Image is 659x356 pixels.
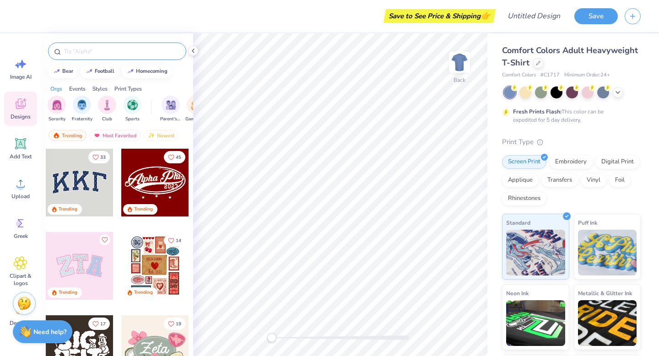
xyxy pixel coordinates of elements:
div: Trending [134,289,153,296]
span: Fraternity [72,116,92,123]
img: Metallic & Glitter Ink [578,300,637,346]
span: Image AI [10,73,32,81]
img: Parent's Weekend Image [166,100,176,110]
button: bear [48,65,77,78]
span: 33 [100,155,106,160]
button: filter button [123,96,141,123]
span: Minimum Order: 24 + [564,71,610,79]
img: Game Day Image [191,100,201,110]
span: Greek [14,232,28,240]
span: Clipart & logos [5,272,36,287]
button: filter button [185,96,206,123]
div: Print Type [502,137,641,147]
div: Vinyl [581,173,606,187]
div: Back [454,76,465,84]
button: filter button [160,96,181,123]
div: homecoming [136,69,167,74]
div: football [95,69,114,74]
div: Newest [144,130,178,141]
div: bear [62,69,73,74]
div: Applique [502,173,539,187]
img: Fraternity Image [77,100,87,110]
button: filter button [98,96,116,123]
button: Like [88,318,110,330]
button: Like [88,151,110,163]
button: football [81,65,119,78]
strong: Fresh Prints Flash: [513,108,562,115]
span: Metallic & Glitter Ink [578,288,632,298]
div: Trending [134,206,153,213]
div: This color can be expedited for 5 day delivery. [513,108,626,124]
div: Rhinestones [502,192,546,205]
span: 45 [176,155,181,160]
span: 19 [176,322,181,326]
div: Styles [92,85,108,93]
div: Print Types [114,85,142,93]
div: Embroidery [549,155,593,169]
div: filter for Game Day [185,96,206,123]
div: Most Favorited [89,130,141,141]
span: Parent's Weekend [160,116,181,123]
span: 14 [176,238,181,243]
div: Trending [49,130,86,141]
input: Untitled Design [500,7,567,25]
span: Standard [506,218,530,227]
div: Save to See Price & Shipping [386,9,493,23]
button: filter button [72,96,92,123]
button: Like [164,318,185,330]
div: Accessibility label [267,333,276,342]
div: Digital Print [595,155,640,169]
strong: Need help? [33,328,66,336]
div: filter for Sorority [48,96,66,123]
span: Club [102,116,112,123]
span: Sports [125,116,140,123]
div: Foil [609,173,631,187]
img: newest.gif [148,132,155,139]
img: Standard [506,230,565,275]
span: 17 [100,322,106,326]
img: Club Image [102,100,112,110]
span: # C1717 [540,71,560,79]
span: Designs [11,113,31,120]
button: homecoming [122,65,172,78]
img: Neon Ink [506,300,565,346]
div: filter for Sports [123,96,141,123]
img: trend_line.gif [53,69,60,74]
img: trending.gif [53,132,60,139]
span: Add Text [10,153,32,160]
span: Puff Ink [578,218,597,227]
div: filter for Fraternity [72,96,92,123]
div: Events [69,85,86,93]
span: Neon Ink [506,288,529,298]
input: Try "Alpha" [63,47,180,56]
img: Puff Ink [578,230,637,275]
button: Save [574,8,618,24]
img: trend_line.gif [127,69,134,74]
div: Screen Print [502,155,546,169]
img: Back [450,53,469,71]
span: Upload [11,193,30,200]
img: Sorority Image [52,100,62,110]
img: most_fav.gif [93,132,101,139]
span: Decorate [10,319,32,327]
div: Trending [59,289,77,296]
button: Like [99,234,110,245]
div: Trending [59,206,77,213]
div: Orgs [50,85,62,93]
span: Sorority [49,116,65,123]
div: filter for Club [98,96,116,123]
img: Sports Image [127,100,138,110]
div: filter for Parent's Weekend [160,96,181,123]
span: Game Day [185,116,206,123]
span: 👉 [481,10,491,21]
button: Like [164,151,185,163]
span: Comfort Colors [502,71,536,79]
img: trend_line.gif [86,69,93,74]
button: Like [164,234,185,247]
span: Comfort Colors Adult Heavyweight T-Shirt [502,45,638,68]
div: Transfers [541,173,578,187]
button: filter button [48,96,66,123]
